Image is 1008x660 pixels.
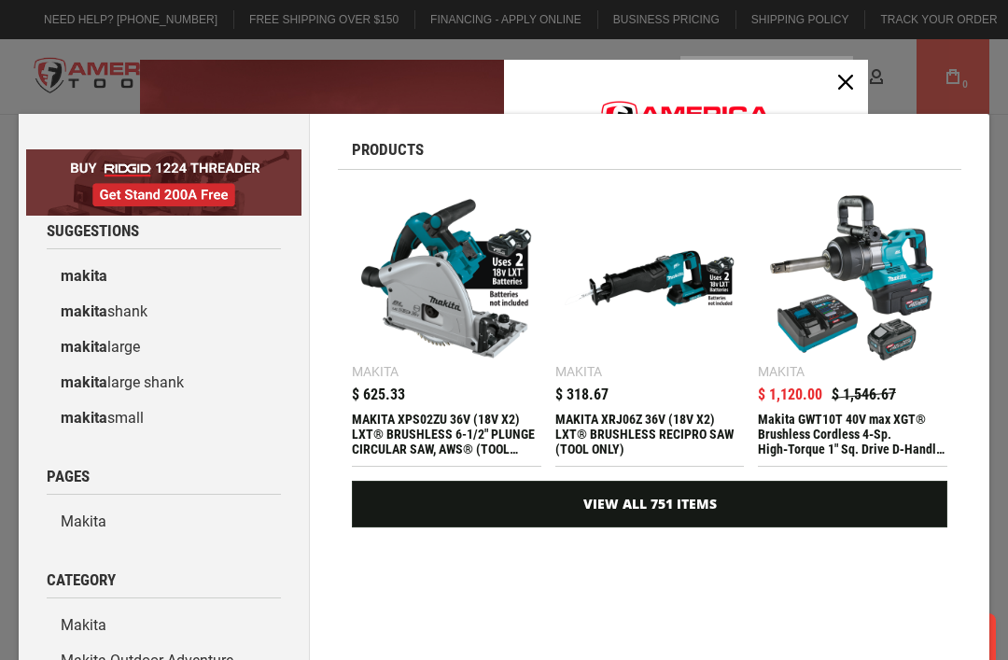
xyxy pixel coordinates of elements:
[555,387,609,402] span: $ 318.67
[823,60,868,105] button: Close
[352,142,424,158] span: Products
[47,504,281,540] a: Makita
[26,149,301,163] a: BOGO: Buy RIDGID® 1224 Threader, Get Stand 200A Free!
[361,193,532,364] img: MAKITA XPS02ZU 36V (18V X2) LXT® BRUSHLESS 6-1/2
[47,469,90,484] span: Pages
[61,302,107,320] b: makita
[838,75,853,90] svg: close icon
[26,149,301,216] img: BOGO: Buy RIDGID® 1224 Threader, Get Stand 200A Free!
[832,387,896,402] span: $ 1,546.67
[215,24,237,47] button: Open LiveChat chat widget
[47,259,281,294] a: makita
[47,400,281,436] a: makitasmall
[352,365,399,378] div: Makita
[47,608,281,643] a: Makita
[555,412,745,456] div: MAKITA XRJ06Z 36V (18V X2) LXT® BRUSHLESS RECIPRO SAW (TOOL ONLY)
[758,184,947,466] a: Makita GWT10T 40V max XGT® Brushless Cordless 4‑Sp. High‑Torque 1 Makita $ 1,546.67 $ 1,120.00 Ma...
[758,365,805,378] div: Makita
[61,409,107,427] b: makita
[767,193,938,364] img: Makita GWT10T 40V max XGT® Brushless Cordless 4‑Sp. High‑Torque 1
[61,373,107,391] b: makita
[352,481,947,527] a: View All 751 Items
[47,330,281,365] a: makitalarge
[758,412,947,456] div: Makita GWT10T 40V max XGT® Brushless Cordless 4‑Sp. High‑Torque 1
[47,223,139,239] span: Suggestions
[61,267,107,285] b: makita
[26,28,211,43] p: We're away right now. Please check back later!
[555,184,745,466] a: MAKITA XRJ06Z 36V (18V X2) LXT® BRUSHLESS RECIPRO SAW (TOOL ONLY) Makita $ 318.67 MAKITA XRJ06Z 3...
[758,387,822,402] span: $ 1,120.00
[47,365,281,400] a: makitalarge shank
[61,338,107,356] b: makita
[555,365,602,378] div: Makita
[565,193,735,364] img: MAKITA XRJ06Z 36V (18V X2) LXT® BRUSHLESS RECIPRO SAW (TOOL ONLY)
[352,184,541,466] a: MAKITA XPS02ZU 36V (18V X2) LXT® BRUSHLESS 6-1/2 Makita $ 625.33 MAKITA XPS02ZU 36V (18V X2) LXT®...
[352,412,541,456] div: MAKITA XPS02ZU 36V (18V X2) LXT® BRUSHLESS 6-1/2
[47,294,281,330] a: makitashank
[47,572,116,588] span: Category
[352,387,405,402] span: $ 625.33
